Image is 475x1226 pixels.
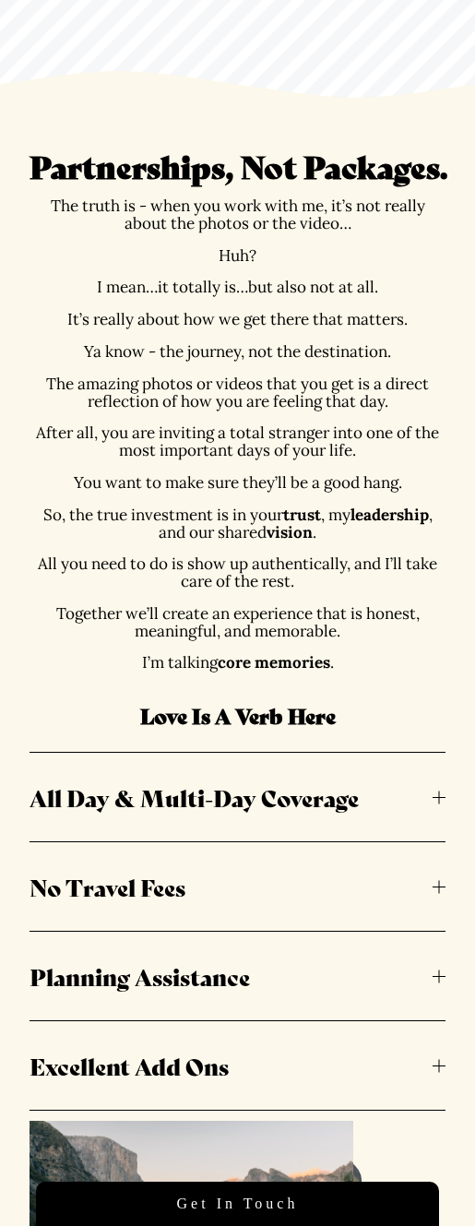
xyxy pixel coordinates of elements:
[30,555,445,590] p: All you need to do is show up authentically, and I’ll take care of the rest.
[30,959,433,993] span: Planning Assistance
[36,1182,440,1226] a: Get in touch
[30,343,445,361] p: Ya know - the journey, not the destination.
[30,1021,445,1110] button: Excellent Add Ons
[140,700,336,730] strong: Love Is A Verb Here
[30,474,445,492] p: You want to make sure they’ll be a good hang.
[30,780,433,814] span: All Day & Multi-Day Coverage
[218,652,330,673] strong: core memories
[30,870,433,903] span: No Travel Fees
[350,505,429,525] strong: leadership
[30,842,445,931] button: No Travel Fees
[283,505,321,525] strong: trust
[30,605,445,640] p: Together we’ll create an experience that is honest, meaningful, and memorable.
[30,311,445,328] p: It’s really about how we get there that matters.
[30,247,445,265] p: Huh?
[30,375,445,411] p: The amazing photos or videos that you get is a direct reflection of how you are feeling that day.
[30,1049,433,1082] span: Excellent Add Ons
[30,753,445,841] button: All Day & Multi-Day Coverage
[267,522,313,542] strong: vision
[30,279,445,296] p: I mean…it totally is…but also not at all.
[30,506,445,542] p: So, the true investment is in your , my , and our shared .
[30,197,445,232] p: The truth is - when you work with me, it’s not really about the photos or the video…
[30,654,445,672] p: I’m talking .
[30,932,445,1020] button: Planning Assistance
[30,424,445,459] p: After all, you are inviting a total stranger into one of the most important days of your life.
[30,143,447,187] strong: Partnerships, Not Packages.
